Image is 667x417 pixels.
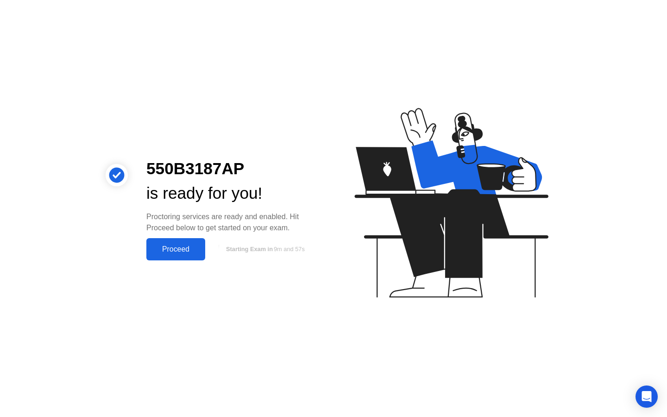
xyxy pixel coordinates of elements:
[149,245,202,253] div: Proceed
[274,246,305,253] span: 9m and 57s
[146,238,205,260] button: Proceed
[146,157,319,181] div: 550B3187AP
[210,240,319,258] button: Starting Exam in9m and 57s
[146,181,319,206] div: is ready for you!
[146,211,319,234] div: Proctoring services are ready and enabled. Hit Proceed below to get started on your exam.
[636,385,658,408] div: Open Intercom Messenger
